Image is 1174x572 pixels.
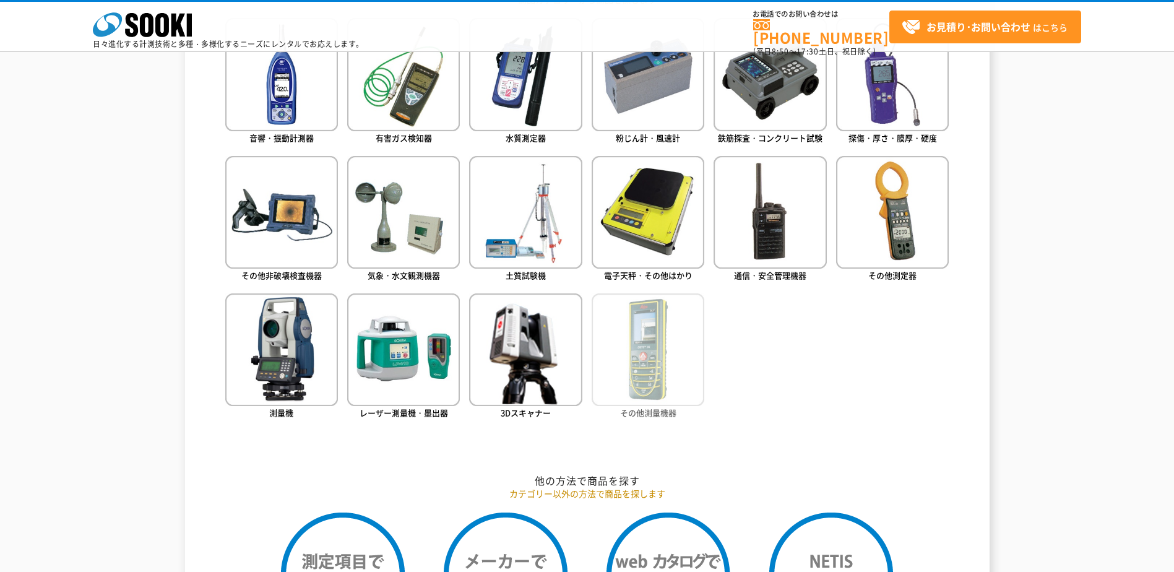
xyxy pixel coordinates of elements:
a: 鉄筋探査・コンクリート試験 [714,18,826,146]
img: 有害ガス検知器 [347,18,460,131]
p: 日々進化する計測技術と多種・多様化するニーズにレンタルでお応えします。 [93,40,364,48]
span: 土質試験機 [506,269,546,281]
img: 3Dスキャナー [469,293,582,406]
span: 8:50 [772,46,789,57]
a: 気象・水文観測機器 [347,156,460,284]
span: (平日 ～ 土日、祝日除く) [753,46,876,57]
span: 水質測定器 [506,132,546,144]
img: 水質測定器 [469,18,582,131]
img: 通信・安全管理機器 [714,156,826,269]
a: その他非破壊検査機器 [225,156,338,284]
img: 探傷・厚さ・膜厚・硬度 [836,18,949,131]
h2: 他の方法で商品を探す [225,474,949,487]
span: はこちら [902,18,1068,37]
span: 鉄筋探査・コンクリート試験 [718,132,822,144]
span: 気象・水文観測機器 [368,269,440,281]
span: 測量機 [269,407,293,418]
span: 有害ガス検知器 [376,132,432,144]
span: 探傷・厚さ・膜厚・硬度 [848,132,937,144]
span: 17:30 [796,46,819,57]
a: その他測定器 [836,156,949,284]
a: 水質測定器 [469,18,582,146]
span: その他測量機器 [620,407,676,418]
img: その他測量機器 [592,293,704,406]
img: 土質試験機 [469,156,582,269]
a: 粉じん計・風速計 [592,18,704,146]
a: 音響・振動計測器 [225,18,338,146]
a: レーザー測量機・墨出器 [347,293,460,422]
span: 通信・安全管理機器 [734,269,806,281]
img: 測量機 [225,293,338,406]
img: 鉄筋探査・コンクリート試験 [714,18,826,131]
span: 電子天秤・その他はかり [604,269,693,281]
span: その他非破壊検査機器 [241,269,322,281]
a: 通信・安全管理機器 [714,156,826,284]
a: その他測量機器 [592,293,704,422]
span: お電話でのお問い合わせは [753,11,889,18]
a: 土質試験機 [469,156,582,284]
img: その他非破壊検査機器 [225,156,338,269]
a: 3Dスキャナー [469,293,582,422]
span: 音響・振動計測器 [249,132,314,144]
span: レーザー測量機・墨出器 [360,407,448,418]
span: 粉じん計・風速計 [616,132,680,144]
a: 電子天秤・その他はかり [592,156,704,284]
a: お見積り･お問い合わせはこちら [889,11,1081,43]
span: 3Dスキャナー [501,407,551,418]
a: [PHONE_NUMBER] [753,19,889,45]
a: 有害ガス検知器 [347,18,460,146]
p: カテゴリー以外の方法で商品を探します [225,487,949,500]
a: 測量機 [225,293,338,422]
span: その他測定器 [868,269,917,281]
img: 電子天秤・その他はかり [592,156,704,269]
img: 気象・水文観測機器 [347,156,460,269]
strong: お見積り･お問い合わせ [926,19,1030,34]
img: 音響・振動計測器 [225,18,338,131]
a: 探傷・厚さ・膜厚・硬度 [836,18,949,146]
img: レーザー測量機・墨出器 [347,293,460,406]
img: 粉じん計・風速計 [592,18,704,131]
img: その他測定器 [836,156,949,269]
